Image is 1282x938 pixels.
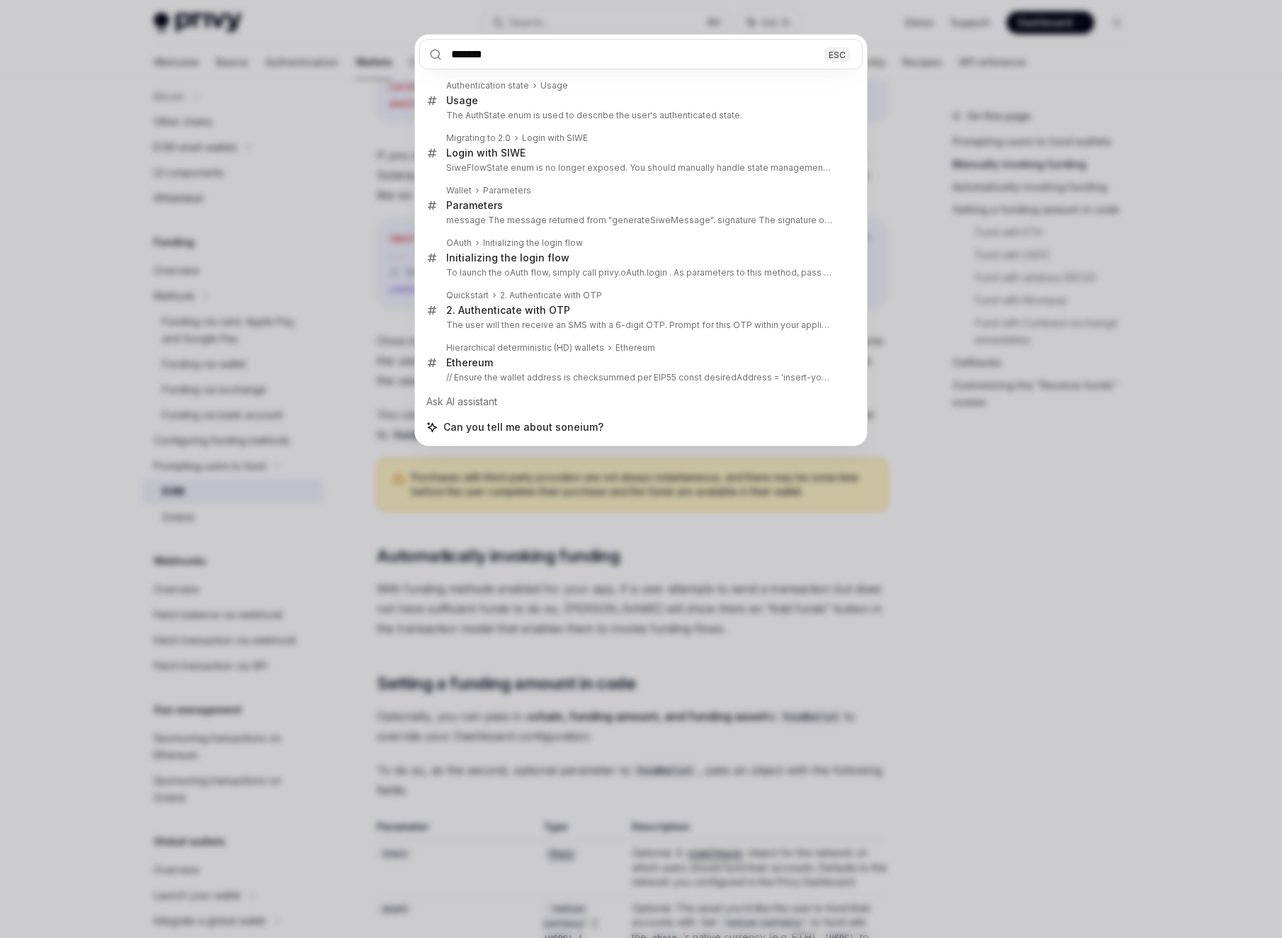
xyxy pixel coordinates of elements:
[540,80,568,91] div: Usage
[446,372,833,383] p: // Ensure the wallet address is checksummed per EIP55 const desiredAddress = 'insert-your-desired-ad
[419,389,863,414] div: Ask AI assistant
[446,162,833,174] p: SiweFlowState enum is no longer exposed. You should manually handle state management based on functi
[446,237,472,249] div: OAuth
[446,356,493,369] div: Ethereum
[616,342,655,354] div: Ethereum
[446,80,529,91] div: Authentication state
[446,342,604,354] div: Hierarchical deterministic (HD) wallets
[446,110,833,121] p: The AuthState enum is used to describe the user's authenticated state.
[483,185,531,196] div: Parameters
[483,237,583,249] div: Initializing the login flow
[446,185,472,196] div: Wallet
[500,290,602,301] div: 2. Authenticate with OTP
[446,199,503,212] div: Parameters
[443,420,603,434] span: Can you tell me about soneium?
[824,47,850,62] div: ESC
[446,290,489,301] div: Quickstart
[446,215,833,226] p: message The message returned from "generateSiweMessage". signature The signature of the SIWE message
[446,304,570,317] div: 2. Authenticate with OTP
[446,267,833,278] p: To launch the oAuth flow, simply call privy.oAuth.login . As parameters to this method, pass the fol
[446,132,511,144] div: Migrating to 2.0
[446,320,833,331] p: The user will then receive an SMS with a 6-digit OTP. Prompt for this OTP within your application, t
[446,147,526,159] div: Login with SIWE
[446,252,569,264] div: Initializing the login flow
[522,132,588,144] div: Login with SIWE
[446,94,478,107] div: Usage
